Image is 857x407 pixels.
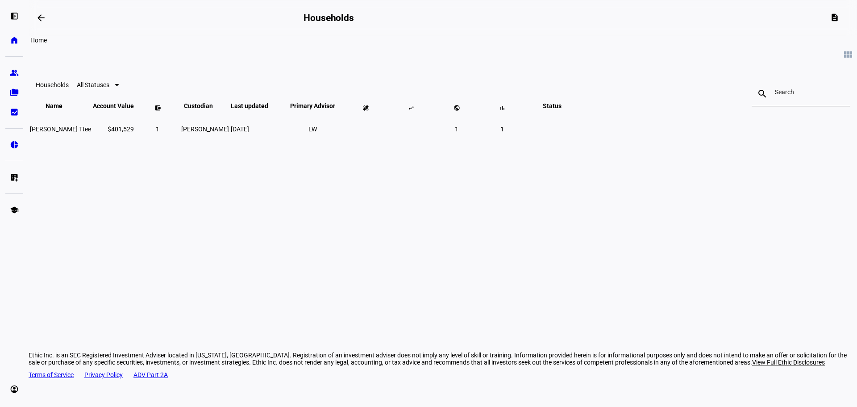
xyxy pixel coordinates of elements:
[5,136,23,154] a: pie_chart
[231,126,249,133] span: [DATE]
[830,13,839,22] mat-icon: description
[77,81,109,88] span: All Statuses
[46,102,76,109] span: Name
[752,88,773,99] mat-icon: search
[133,371,168,378] a: ADV Part 2A
[500,126,504,133] span: 1
[10,36,19,45] eth-mat-symbol: home
[283,102,342,109] span: Primary Advisor
[84,371,123,378] a: Privacy Policy
[843,49,853,60] mat-icon: view_module
[10,12,19,21] eth-mat-symbol: left_panel_open
[92,113,134,145] td: $401,529
[775,88,827,96] input: Search
[36,81,69,88] eth-data-table-title: Households
[27,35,50,46] div: Home
[305,121,321,137] li: LW
[536,102,568,109] span: Status
[29,352,857,366] div: Ethic Inc. is an SEC Registered Investment Adviser located in [US_STATE], [GEOGRAPHIC_DATA]. Regi...
[36,13,46,23] mat-icon: arrow_backwards
[10,385,19,394] eth-mat-symbol: account_circle
[5,31,23,49] a: home
[93,102,134,109] span: Account Value
[455,126,458,133] span: 1
[10,88,19,97] eth-mat-symbol: folder_copy
[304,13,354,23] h2: Households
[156,126,159,133] span: 1
[30,126,91,133] span: Marlene B Grossman Ttee
[10,68,19,77] eth-mat-symbol: group
[184,102,226,109] span: Custodian
[231,102,282,109] span: Last updated
[10,206,19,214] eth-mat-symbol: school
[752,359,825,366] span: View Full Ethic Disclosures
[29,371,74,378] a: Terms of Service
[5,84,23,101] a: folder_copy
[5,64,23,82] a: group
[181,126,229,133] span: [PERSON_NAME]
[10,108,19,117] eth-mat-symbol: bid_landscape
[10,140,19,149] eth-mat-symbol: pie_chart
[5,103,23,121] a: bid_landscape
[10,173,19,182] eth-mat-symbol: list_alt_add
